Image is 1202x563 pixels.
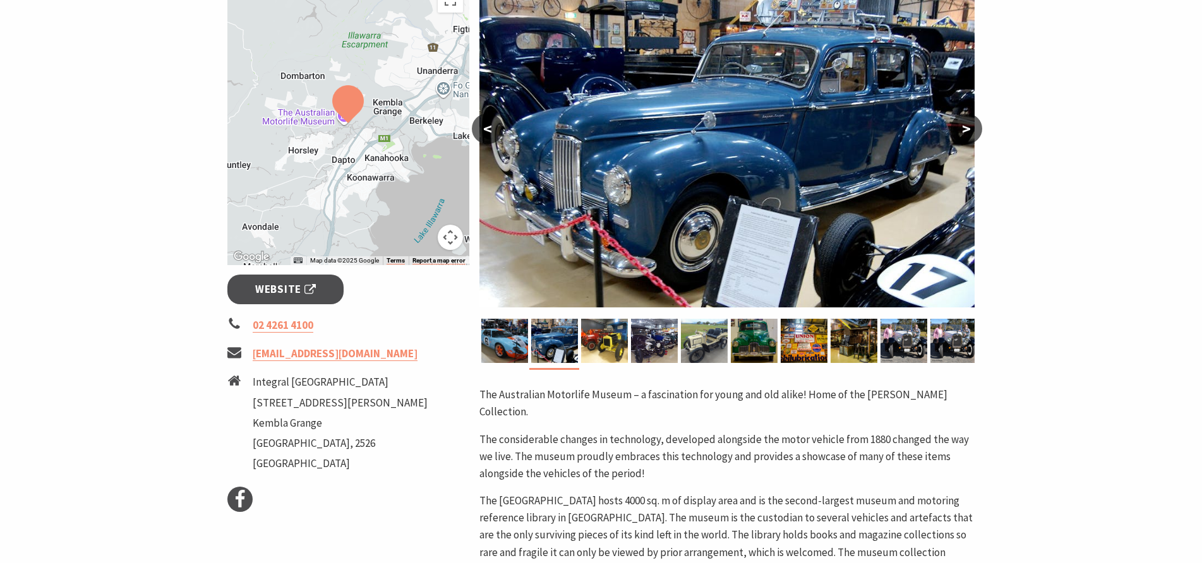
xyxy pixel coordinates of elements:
button: < [472,114,503,144]
img: 1904 Innes [681,319,728,363]
li: [STREET_ADDRESS][PERSON_NAME] [253,394,428,412]
li: [GEOGRAPHIC_DATA], 2526 [253,435,428,452]
img: TAMM [831,319,877,363]
li: [GEOGRAPHIC_DATA] [253,455,428,472]
a: Terms (opens in new tab) [387,257,405,264]
img: The Australian Motorlife Museum [880,319,927,363]
button: Map camera controls [438,225,463,250]
p: The Australian Motorlife Museum – a fascination for young and old alike! Home of the [PERSON_NAME... [479,386,975,420]
span: Website [255,281,316,298]
li: Integral [GEOGRAPHIC_DATA] [253,374,428,391]
img: TAMM [731,319,778,363]
p: The considerable changes in technology, developed alongside the motor vehicle from 1880 changed t... [479,431,975,483]
a: Report a map error [412,257,466,264]
img: TAMM [781,319,827,363]
img: Google [231,249,272,265]
a: 02 4261 4100 [253,318,313,333]
img: The Australian MOTORLIFE Museum [531,319,578,363]
img: Motorlife [631,319,678,363]
li: Kembla Grange [253,415,428,432]
img: Republic Truck [581,319,628,363]
button: Keyboard shortcuts [294,256,303,265]
a: Open this area in Google Maps (opens a new window) [231,249,272,265]
a: [EMAIL_ADDRESS][DOMAIN_NAME] [253,347,418,361]
img: The Australian Motorlife Museum [930,319,977,363]
span: Map data ©2025 Google [310,257,379,264]
img: The Australian MOTORLIFE Museum [481,319,528,363]
button: > [951,114,982,144]
a: Website [227,275,344,304]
